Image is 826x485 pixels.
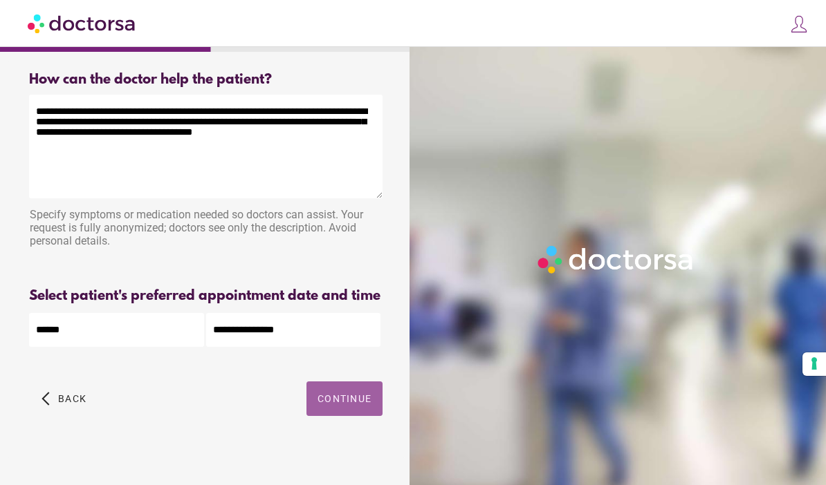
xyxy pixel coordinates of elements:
[318,393,371,404] span: Continue
[29,201,383,258] div: Specify symptoms or medication needed so doctors can assist. Your request is fully anonymized; do...
[533,241,699,278] img: Logo-Doctorsa-trans-White-partial-flat.png
[29,288,383,304] div: Select patient's preferred appointment date and time
[306,381,383,416] button: Continue
[789,15,809,34] img: icons8-customer-100.png
[36,381,92,416] button: arrow_back_ios Back
[802,352,826,376] button: Your consent preferences for tracking technologies
[29,72,383,88] div: How can the doctor help the patient?
[58,393,86,404] span: Back
[28,8,137,39] img: Doctorsa.com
